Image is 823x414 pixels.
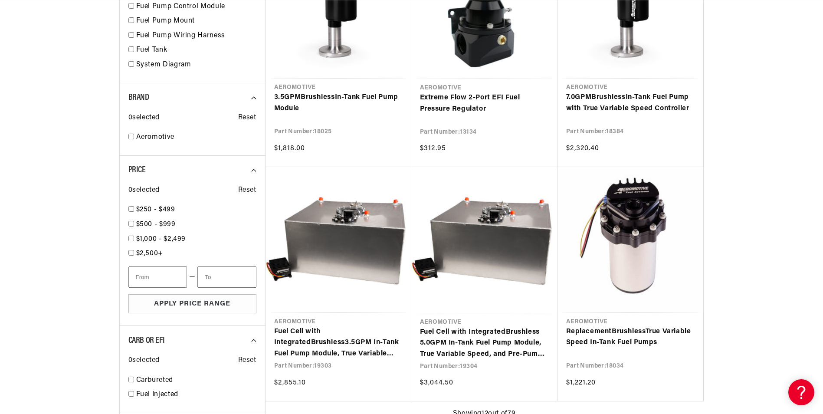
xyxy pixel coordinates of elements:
a: Fuel Pump Mount [136,16,256,27]
a: Aeromotive [136,132,256,143]
a: Fuel Pump Wiring Harness [136,30,256,42]
input: From [128,266,187,288]
a: Fuel Injected [136,389,256,401]
a: Fuel Tank [136,45,256,56]
a: ReplacementBrushlessTrue Variable Speed In-Tank Fuel Pumps [566,326,695,348]
span: 0 selected [128,185,160,196]
span: 0 selected [128,355,160,366]
span: Brand [128,93,149,102]
span: CARB or EFI [128,336,165,345]
span: $1,000 - $2,499 [136,236,186,243]
span: Reset [238,355,256,366]
a: Fuel Pump Control Module [136,1,256,13]
span: $250 - $499 [136,206,175,213]
a: Fuel Cell with IntegratedBrushless 5.0GPM In-Tank Fuel Pump Module, True Variable Speed, and Pre-... [420,327,549,360]
span: 0 selected [128,112,160,124]
span: Reset [238,185,256,196]
a: Fuel Cell with IntegratedBrushless3.5GPM In-Tank Fuel Pump Module, True Variable Speed, and Pre-P... [274,326,403,360]
span: Price [128,166,146,174]
input: To [197,266,256,288]
span: $2,500+ [136,250,163,257]
a: Carbureted [136,375,256,386]
span: $500 - $999 [136,221,176,228]
a: 3.5GPMBrushlessIn-Tank Fuel Pump Module [274,92,403,114]
button: Apply Price Range [128,294,256,314]
span: — [189,271,196,283]
a: 7.0GPMBrushlessIn-Tank Fuel Pump with True Variable Speed Controller [566,92,695,114]
span: Reset [238,112,256,124]
a: Extreme Flow 2-Port EFI Fuel Pressure Regulator [420,92,549,115]
a: System Diagram [136,59,256,71]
